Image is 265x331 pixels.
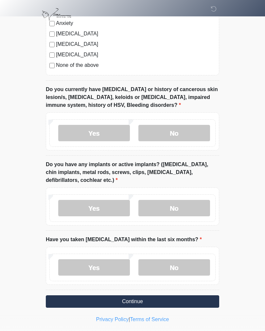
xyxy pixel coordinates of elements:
label: Have you taken [MEDICAL_DATA] within the last six months? [46,236,202,243]
input: None of the above [49,63,55,68]
label: [MEDICAL_DATA] [56,30,216,38]
input: [MEDICAL_DATA] [49,42,55,47]
a: Privacy Policy [96,317,129,322]
a: | [129,317,130,322]
img: Viona Medical Spa Logo [39,5,74,24]
label: Yes [58,259,130,276]
label: No [138,125,210,141]
input: [MEDICAL_DATA] [49,31,55,37]
label: Yes [58,125,130,141]
input: [MEDICAL_DATA] [49,52,55,58]
label: Yes [58,200,130,216]
label: None of the above [56,61,216,69]
label: No [138,200,210,216]
label: Do you currently have [MEDICAL_DATA] or history of cancerous skin lesion/s, [MEDICAL_DATA], keloi... [46,86,219,109]
label: No [138,259,210,276]
label: Do you have any implants or active implants? ([MEDICAL_DATA], chin implants, metal rods, screws, ... [46,161,219,184]
button: Continue [46,295,219,308]
label: [MEDICAL_DATA] [56,51,216,59]
a: Terms of Service [130,317,169,322]
label: [MEDICAL_DATA] [56,40,216,48]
